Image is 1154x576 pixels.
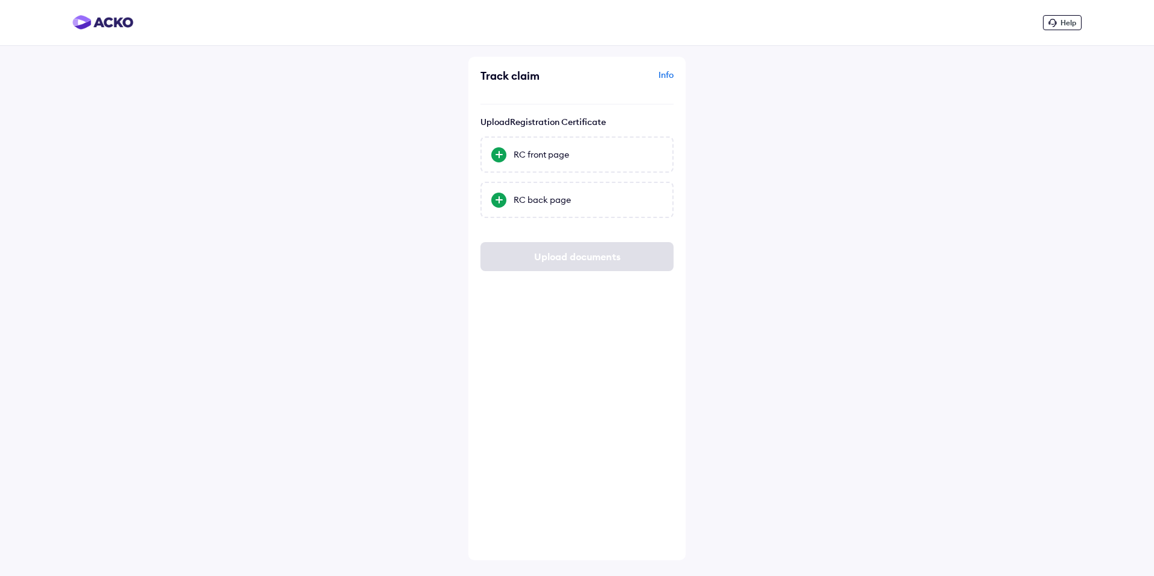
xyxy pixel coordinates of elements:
span: Help [1060,18,1076,27]
div: Info [580,69,674,92]
p: Upload Registration Certificate [480,117,674,127]
div: RC back page [514,194,663,206]
img: horizontal-gradient.png [72,15,133,30]
div: RC front page [514,149,663,161]
div: Track claim [480,69,574,83]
